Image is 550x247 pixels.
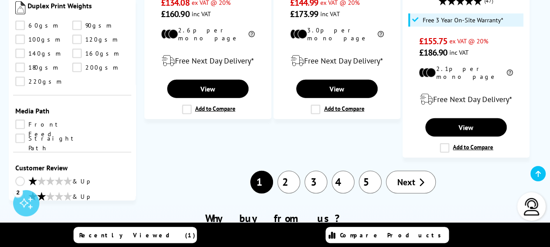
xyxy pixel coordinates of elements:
[340,231,446,239] span: Compare Products
[74,227,197,243] a: Recently Viewed (1)
[419,65,513,81] li: 2.1p per mono page
[182,105,235,114] label: Add to Compare
[278,49,396,73] div: modal_delivery
[72,35,129,44] a: 120gsm
[290,8,319,20] span: £173.99
[326,227,449,243] a: Compare Products
[149,49,266,73] div: modal_delivery
[397,176,415,188] span: Next
[15,163,129,172] span: Customer Review
[277,171,300,194] a: 2
[15,134,77,143] a: Straight Path
[15,35,72,44] a: 100gsm
[423,17,503,24] span: Free 3 Year On-Site Warranty*
[13,187,23,197] div: 2
[167,80,249,98] a: View
[161,8,189,20] span: £160.90
[311,105,364,114] label: Add to Compare
[72,21,129,30] a: 90gsm
[419,47,447,58] span: £186.90
[425,118,507,137] a: View
[305,171,327,194] a: 3
[15,192,129,203] a: & Up
[15,49,72,58] a: 140gsm
[161,26,255,42] li: 2.6p per mono page
[28,1,130,16] span: Duplex Print Weights
[15,63,72,72] a: 180gsm
[15,21,72,30] a: 60gsm
[419,35,447,47] span: £155.75
[523,198,540,215] img: user-headset-light.svg
[332,171,354,194] a: 4
[72,63,129,72] a: 200gsm
[79,231,196,239] span: Recently Viewed (1)
[320,10,340,18] span: inc VAT
[440,143,493,153] label: Add to Compare
[17,212,534,225] h2: Why buy from us?
[359,171,382,194] a: 5
[72,49,129,58] a: 160gsm
[192,10,211,18] span: inc VAT
[296,80,378,98] a: View
[449,48,469,56] span: inc VAT
[290,26,384,42] li: 3.0p per mono page
[15,77,72,86] a: 220gsm
[449,37,488,45] span: ex VAT @ 20%
[15,1,25,14] img: Duplex Print Weights
[15,106,129,115] span: Media Path
[15,176,129,187] a: & Up
[386,171,436,194] a: Next
[15,120,72,129] a: Front Feed
[407,87,525,112] div: modal_delivery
